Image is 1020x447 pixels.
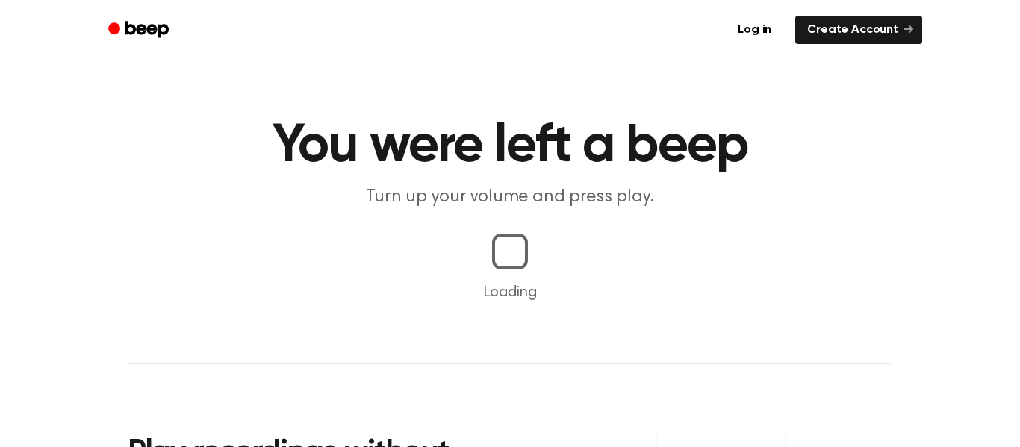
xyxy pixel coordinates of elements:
[98,16,182,45] a: Beep
[723,13,786,47] a: Log in
[795,16,922,44] a: Create Account
[18,281,1002,304] p: Loading
[223,185,797,210] p: Turn up your volume and press play.
[128,119,892,173] h1: You were left a beep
